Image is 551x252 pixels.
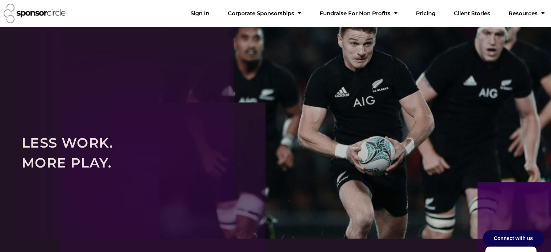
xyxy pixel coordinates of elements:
a: Corporate SponsorshipsMenu Toggle [222,6,307,21]
a: Resources [503,6,550,21]
img: Sponsor Circle logo [4,4,66,23]
nav: Menu [185,6,550,21]
a: Client Stories [448,6,496,21]
h2: LESS WORK. MORE PLAY. [22,133,529,173]
a: Sign In [185,6,215,21]
div: Connect with us [483,230,544,247]
a: Fundraise For Non ProfitsMenu Toggle [314,6,403,21]
a: Pricing [410,6,441,21]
